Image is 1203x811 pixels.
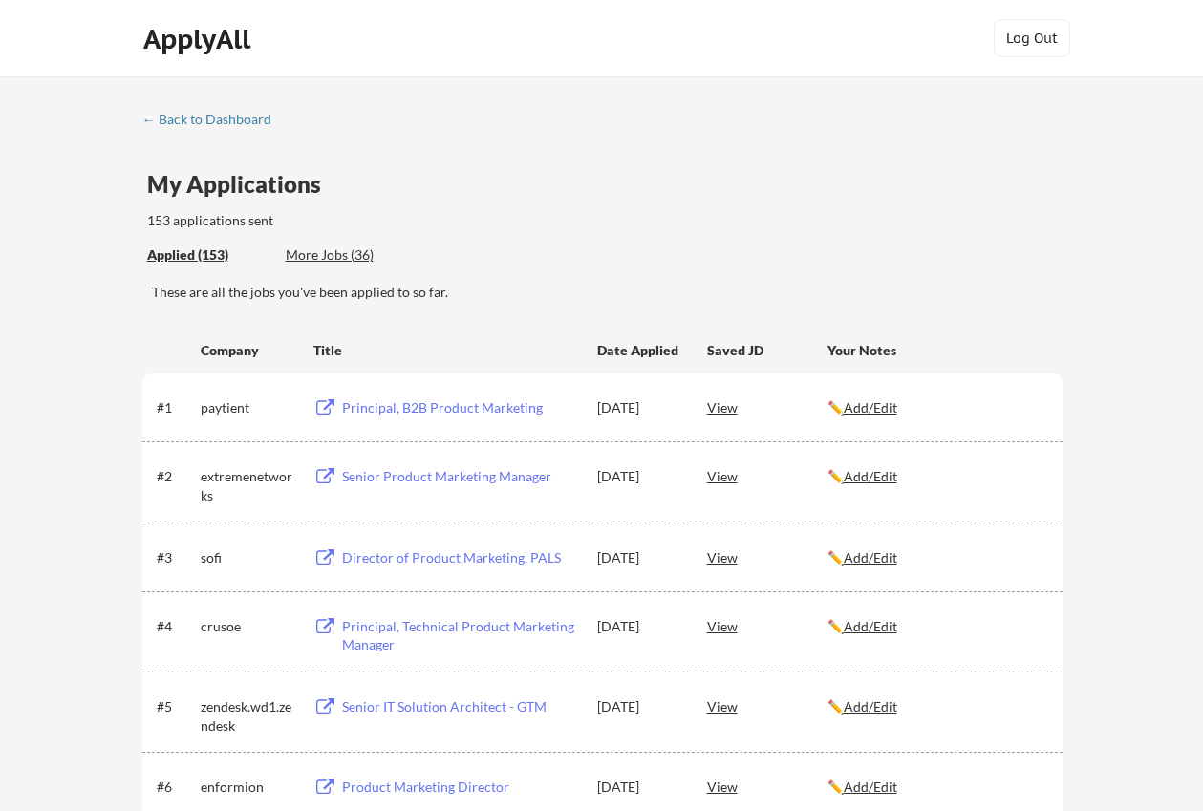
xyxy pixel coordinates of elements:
[597,467,681,486] div: [DATE]
[142,113,286,126] div: ← Back to Dashboard
[844,698,897,715] u: Add/Edit
[707,689,827,723] div: View
[147,245,271,265] div: Applied (153)
[152,283,1063,302] div: These are all the jobs you've been applied to so far.
[201,617,296,636] div: crusoe
[143,23,256,55] div: ApplyAll
[157,398,194,417] div: #1
[707,332,827,367] div: Saved JD
[157,617,194,636] div: #4
[827,617,1045,636] div: ✏️
[844,399,897,416] u: Add/Edit
[157,697,194,716] div: #5
[201,341,296,360] div: Company
[147,211,517,230] div: 153 applications sent
[142,112,286,131] a: ← Back to Dashboard
[707,769,827,803] div: View
[286,245,426,266] div: These are job applications we think you'd be a good fit for, but couldn't apply you to automatica...
[827,467,1045,486] div: ✏️
[827,548,1045,567] div: ✏️
[707,390,827,424] div: View
[342,617,579,654] div: Principal, Technical Product Marketing Manager
[597,548,681,567] div: [DATE]
[707,540,827,574] div: View
[201,398,296,417] div: paytient
[157,778,194,797] div: #6
[342,778,579,797] div: Product Marketing Director
[827,398,1045,417] div: ✏️
[342,467,579,486] div: Senior Product Marketing Manager
[342,697,579,716] div: Senior IT Solution Architect - GTM
[286,245,426,265] div: More Jobs (36)
[597,341,681,360] div: Date Applied
[342,548,579,567] div: Director of Product Marketing, PALS
[597,778,681,797] div: [DATE]
[147,173,336,196] div: My Applications
[201,548,296,567] div: sofi
[844,779,897,795] u: Add/Edit
[827,341,1045,360] div: Your Notes
[201,467,296,504] div: extremenetworks
[342,398,579,417] div: Principal, B2B Product Marketing
[597,398,681,417] div: [DATE]
[157,467,194,486] div: #2
[827,697,1045,716] div: ✏️
[201,697,296,735] div: zendesk.wd1.zendesk
[313,341,579,360] div: Title
[597,617,681,636] div: [DATE]
[707,608,827,643] div: View
[827,778,1045,797] div: ✏️
[147,245,271,266] div: These are all the jobs you've been applied to so far.
[597,697,681,716] div: [DATE]
[844,549,897,566] u: Add/Edit
[994,19,1070,57] button: Log Out
[157,548,194,567] div: #3
[707,459,827,493] div: View
[201,778,296,797] div: enformion
[844,468,897,484] u: Add/Edit
[844,618,897,634] u: Add/Edit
